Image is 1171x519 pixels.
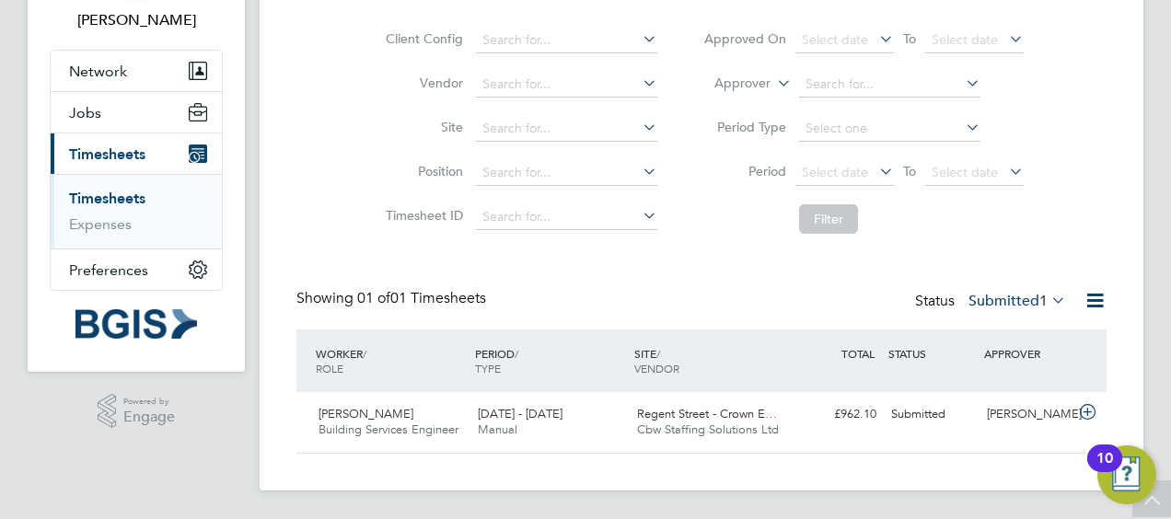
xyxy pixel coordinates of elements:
[980,399,1075,430] div: [PERSON_NAME]
[316,361,343,375] span: ROLE
[319,421,458,437] span: Building Services Engineer
[380,30,463,47] label: Client Config
[123,409,175,425] span: Engage
[50,309,223,339] a: Go to home page
[799,204,858,234] button: Filter
[656,346,660,361] span: /
[380,207,463,224] label: Timesheet ID
[50,9,223,31] span: Kyriacos Savva
[75,309,197,339] img: bgis-logo-retina.png
[1096,458,1113,482] div: 10
[357,289,390,307] span: 01 of
[968,292,1066,310] label: Submitted
[69,63,127,80] span: Network
[799,72,980,98] input: Search for...
[1039,292,1048,310] span: 1
[515,346,518,361] span: /
[51,174,222,248] div: Timesheets
[380,163,463,179] label: Position
[51,249,222,290] button: Preferences
[476,160,657,186] input: Search for...
[69,215,132,233] a: Expenses
[476,204,657,230] input: Search for...
[478,421,517,437] span: Manual
[703,163,786,179] label: Period
[69,104,101,121] span: Jobs
[688,75,771,93] label: Approver
[475,361,501,375] span: TYPE
[932,31,998,48] span: Select date
[637,406,777,421] span: Regent Street - Crown E…
[898,159,922,183] span: To
[98,394,176,429] a: Powered byEngage
[1097,445,1156,504] button: Open Resource Center, 10 new notifications
[123,394,175,409] span: Powered by
[476,116,657,142] input: Search for...
[637,421,779,437] span: Cbw Staffing Solutions Ltd
[51,133,222,174] button: Timesheets
[884,337,980,370] div: STATUS
[380,75,463,91] label: Vendor
[932,164,998,180] span: Select date
[788,399,884,430] div: £962.10
[634,361,679,375] span: VENDOR
[69,190,145,207] a: Timesheets
[898,27,922,51] span: To
[476,72,657,98] input: Search for...
[51,51,222,91] button: Network
[802,164,868,180] span: Select date
[357,289,486,307] span: 01 Timesheets
[380,119,463,135] label: Site
[630,337,789,385] div: SITE
[476,28,657,53] input: Search for...
[703,30,786,47] label: Approved On
[884,399,980,430] div: Submitted
[311,337,470,385] div: WORKER
[915,289,1070,315] div: Status
[980,337,1075,370] div: APPROVER
[51,92,222,133] button: Jobs
[841,346,875,361] span: TOTAL
[363,346,366,361] span: /
[478,406,562,421] span: [DATE] - [DATE]
[69,261,148,279] span: Preferences
[470,337,630,385] div: PERIOD
[799,116,980,142] input: Select one
[319,406,413,421] span: [PERSON_NAME]
[802,31,868,48] span: Select date
[703,119,786,135] label: Period Type
[69,145,145,163] span: Timesheets
[296,289,490,308] div: Showing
